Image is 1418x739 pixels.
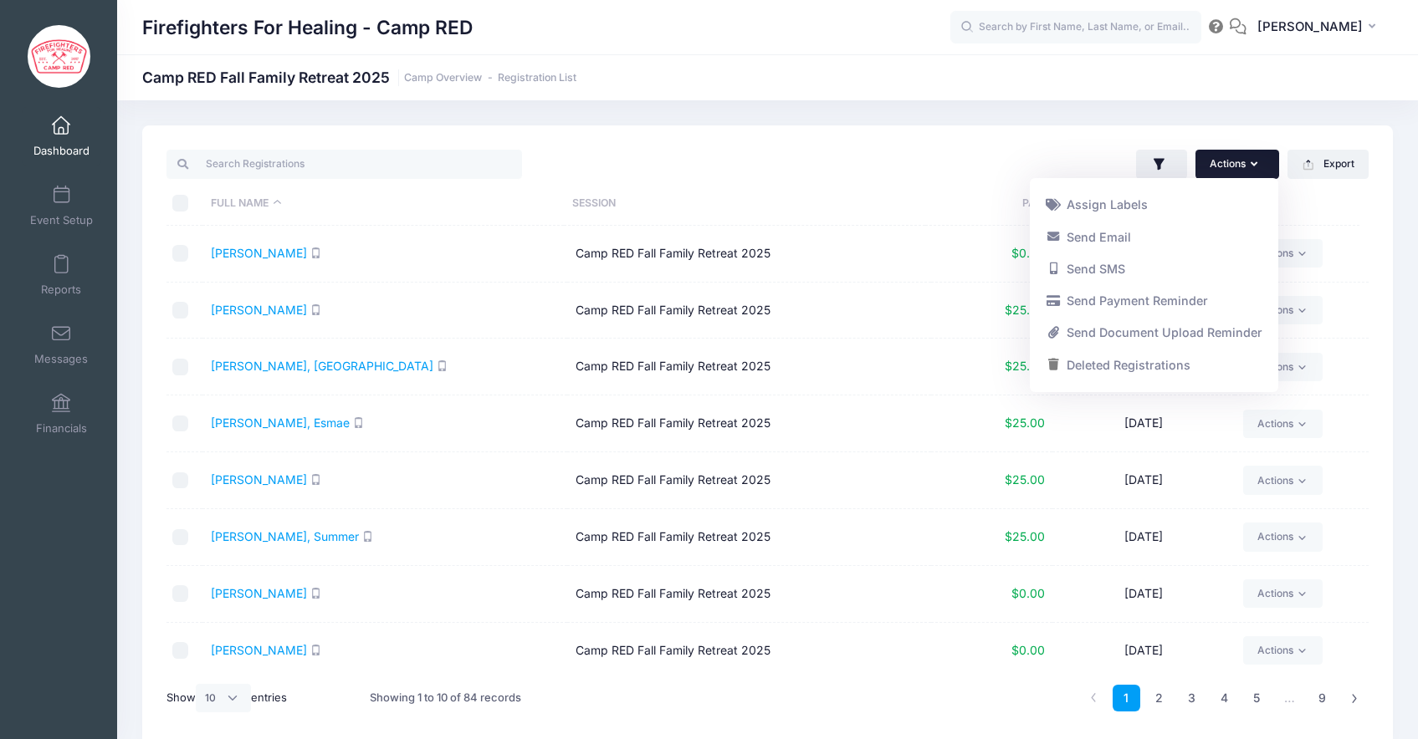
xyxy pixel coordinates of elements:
[166,150,522,178] input: Search Registrations
[310,588,321,599] i: SMS enabled
[1243,239,1323,268] a: Actions
[1243,410,1323,438] a: Actions
[211,303,307,317] a: [PERSON_NAME]
[1243,685,1271,712] a: 5
[1037,221,1270,252] a: Send Email
[22,107,101,166] a: Dashboard
[22,246,101,304] a: Reports
[1243,296,1323,324] a: Actions
[211,472,307,487] a: [PERSON_NAME]
[33,144,90,158] span: Dashboard
[1005,303,1045,317] span: $25.00
[1005,472,1045,487] span: $25.00
[1011,643,1045,657] span: $0.00
[498,72,576,84] a: Registration List
[1052,509,1235,566] td: [DATE]
[567,226,932,283] td: Camp RED Fall Family Retreat 2025
[567,452,932,509] td: Camp RED Fall Family Retreat 2025
[22,176,101,235] a: Event Setup
[1037,349,1270,381] a: Deleted Registrations
[1247,8,1393,47] button: [PERSON_NAME]
[1257,18,1363,36] span: [PERSON_NAME]
[166,684,287,712] label: Show entries
[362,531,373,542] i: SMS enabled
[211,529,359,543] a: [PERSON_NAME], Summer
[1308,685,1336,712] a: 9
[310,645,321,655] i: SMS enabled
[1287,150,1369,178] button: Export
[567,395,932,452] td: Camp RED Fall Family Retreat 2025
[1195,150,1279,178] button: Actions
[1037,317,1270,349] a: Send Document Upload Reminder
[1011,586,1045,600] span: $0.00
[1052,452,1235,509] td: [DATE]
[1052,566,1235,623] td: [DATE]
[22,385,101,443] a: Financials
[1243,579,1323,608] a: Actions
[567,623,932,680] td: Camp RED Fall Family Retreat 2025
[1243,466,1323,494] a: Actions
[1005,415,1045,430] span: $25.00
[564,181,925,226] th: Session: activate to sort column ascending
[925,181,1046,226] th: Paid: activate to sort column ascending
[1243,353,1323,381] a: Actions
[1113,685,1140,712] a: 1
[310,247,321,258] i: SMS enabled
[1037,253,1270,285] a: Send SMS
[310,474,321,485] i: SMS enabled
[1005,359,1045,373] span: $25.00
[1011,246,1045,260] span: $0.00
[30,213,93,227] span: Event Setup
[310,304,321,315] i: SMS enabled
[1052,395,1235,452] td: [DATE]
[404,72,482,84] a: Camp Overview
[353,417,364,428] i: SMS enabled
[1178,685,1206,712] a: 3
[437,360,448,371] i: SMS enabled
[196,684,251,712] select: Showentries
[211,643,307,657] a: [PERSON_NAME]
[142,69,576,86] h1: Camp RED Fall Family Retreat 2025
[1005,529,1045,543] span: $25.00
[950,11,1201,44] input: Search by First Name, Last Name, or Email...
[34,352,88,366] span: Messages
[1052,623,1235,680] td: [DATE]
[202,181,564,226] th: Full Name: activate to sort column descending
[41,283,81,297] span: Reports
[1211,685,1238,712] a: 4
[567,509,932,566] td: Camp RED Fall Family Retreat 2025
[567,339,932,395] td: Camp RED Fall Family Retreat 2025
[22,315,101,374] a: Messages
[1243,636,1323,665] a: Actions
[36,421,87,436] span: Financials
[567,566,932,623] td: Camp RED Fall Family Retreat 2025
[370,679,521,717] div: Showing 1 to 10 of 84 records
[211,246,307,260] a: [PERSON_NAME]
[142,8,473,47] h1: Firefighters For Healing - Camp RED
[211,586,307,600] a: [PERSON_NAME]
[1145,685,1173,712] a: 2
[28,25,90,88] img: Firefighters For Healing - Camp RED
[1243,522,1323,551] a: Actions
[211,415,350,430] a: [PERSON_NAME], Esmae
[1037,189,1270,221] a: Assign Labels
[567,283,932,339] td: Camp RED Fall Family Retreat 2025
[211,359,433,373] a: [PERSON_NAME], [GEOGRAPHIC_DATA]
[1037,285,1270,317] a: Send Payment Reminder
